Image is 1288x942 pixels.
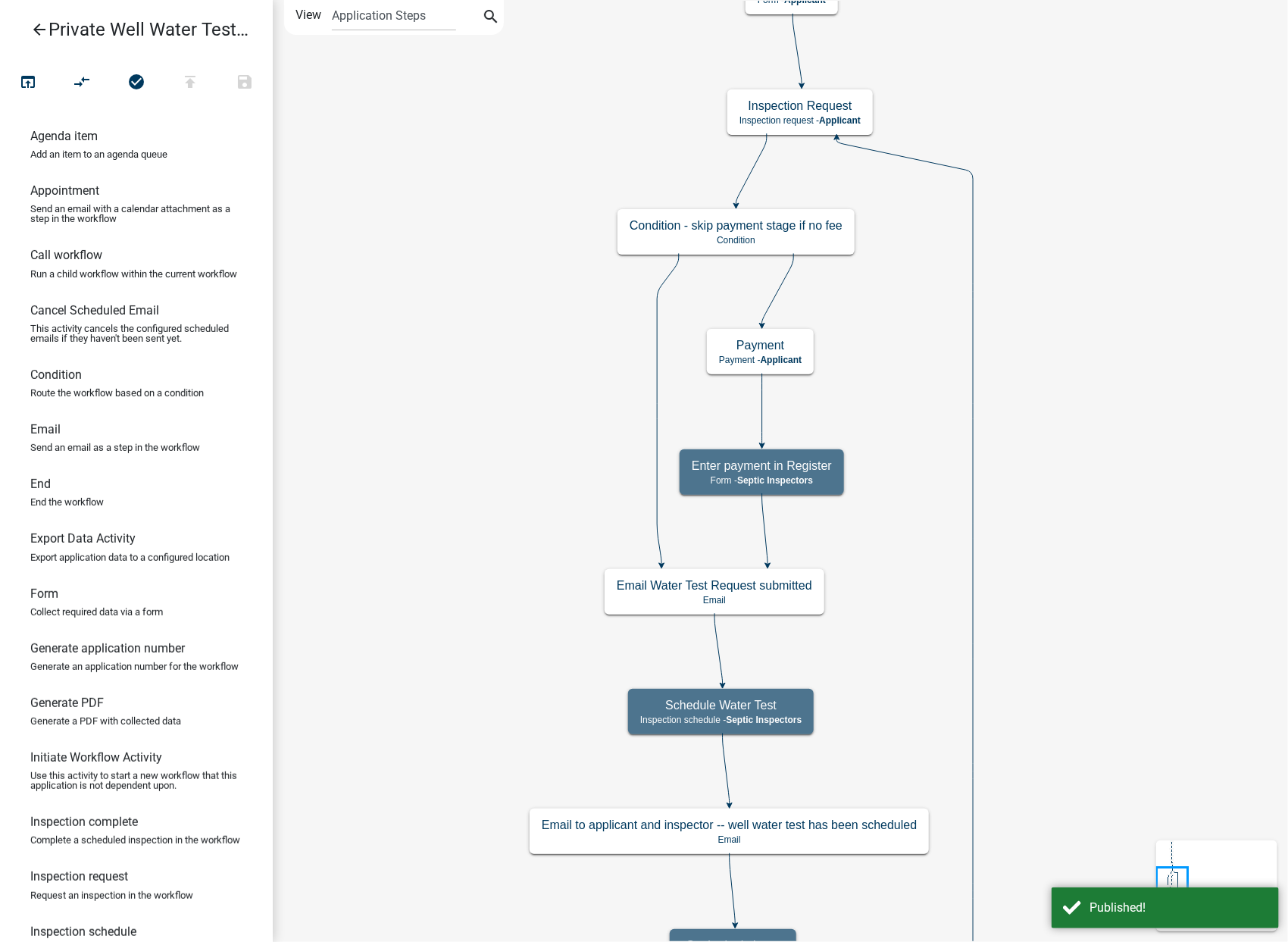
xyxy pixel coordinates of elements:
[30,552,230,562] p: Export application data to a configured location
[630,218,843,233] h5: Condition - skip payment stage if no fee
[30,815,138,829] h6: Inspection complete
[30,269,237,279] p: Run a child workflow within the current workflow
[30,497,104,507] p: End the workflow
[30,422,61,437] h6: Email
[482,8,500,29] i: search
[19,73,37,94] i: open_in_browser
[30,204,242,224] p: Send an email with a calendar attachment as a step in the workflow
[737,475,813,486] span: Septic Inspectors
[1,67,55,99] button: Test Workflow
[30,149,167,159] p: Add an item to an agenda queue
[30,368,82,382] h6: Condition
[819,115,861,126] span: Applicant
[30,607,163,617] p: Collect required data via a form
[12,12,249,47] a: Private Well Water Testing
[542,834,917,845] p: Email
[640,698,802,712] h5: Schedule Water Test
[30,129,98,143] h6: Agenda item
[30,835,240,845] p: Complete a scheduled inspection in the workflow
[640,715,802,725] p: Inspection schedule -
[30,641,185,656] h6: Generate application number
[30,183,99,198] h6: Appointment
[1089,899,1268,917] div: Published!
[617,578,812,593] h5: Email Water Test Request submitted
[739,99,861,113] h5: Inspection Request
[30,925,136,939] h6: Inspection schedule
[30,587,58,601] h6: Form
[73,73,92,94] i: compare_arrows
[127,73,145,94] i: check_circle
[542,818,917,832] h5: Email to applicant and inspector -- well water test has been scheduled
[217,67,272,99] button: Save
[30,890,193,900] p: Request an inspection in the workflow
[1,67,272,103] div: Workflow actions
[761,355,802,365] span: Applicant
[30,248,102,262] h6: Call workflow
[109,67,164,99] button: No problems
[181,73,199,94] i: publish
[30,869,128,884] h6: Inspection request
[30,20,48,42] i: arrow_back
[163,67,217,99] button: Publish
[479,6,503,30] button: search
[617,595,812,606] p: Email
[739,115,861,126] p: Inspection request -
[719,338,802,352] h5: Payment
[30,662,239,671] p: Generate an application number for the workflow
[630,235,843,246] p: Condition
[719,355,802,365] p: Payment -
[30,388,204,398] p: Route the workflow based on a condition
[30,696,104,710] h6: Generate PDF
[30,324,242,343] p: This activity cancels the configured scheduled emails if they haven't been sent yet.
[55,67,109,99] button: Auto Layout
[30,750,162,765] h6: Initiate Workflow Activity
[30,303,159,318] h6: Cancel Scheduled Email
[30,477,51,491] h6: End
[30,716,181,726] p: Generate a PDF with collected data
[30,443,200,452] p: Send an email as a step in the workflow
[30,771,242,790] p: Use this activity to start a new workflow that this application is not dependent upon.
[236,73,254,94] i: save
[692,475,832,486] p: Form -
[30,531,136,546] h6: Export Data Activity
[692,458,832,473] h5: Enter payment in Register
[726,715,802,725] span: Septic Inspectors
